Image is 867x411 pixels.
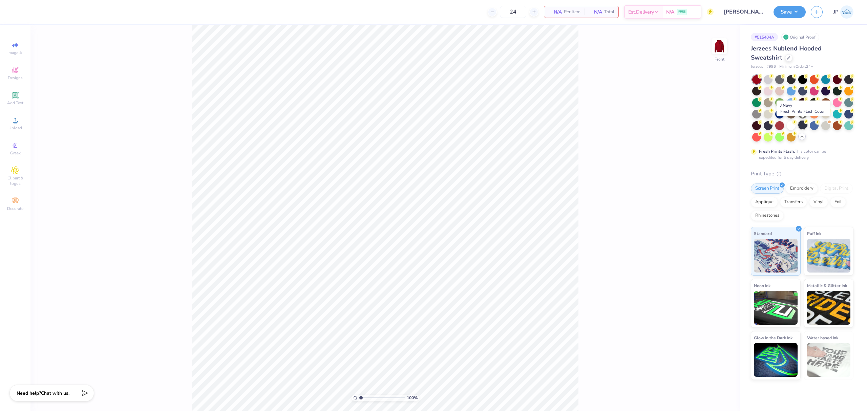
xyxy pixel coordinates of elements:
[759,148,842,160] div: This color can be expedited for 5 day delivery.
[777,101,830,116] div: J Navy
[719,5,768,19] input: Untitled Design
[3,175,27,186] span: Clipart & logos
[666,8,674,16] span: N/A
[751,44,822,62] span: Jerzees Nublend Hooded Sweatshirt
[8,75,23,81] span: Designs
[774,6,806,18] button: Save
[751,183,784,194] div: Screen Print
[766,64,776,70] span: # 996
[751,170,853,178] div: Print Type
[678,9,685,14] span: FREE
[8,125,22,131] span: Upload
[7,206,23,211] span: Decorate
[780,197,807,207] div: Transfers
[751,33,778,41] div: # 515404A
[807,334,838,341] span: Water based Ink
[751,64,763,70] span: Jerzees
[751,197,778,207] div: Applique
[407,395,418,401] span: 100 %
[500,6,526,18] input: – –
[833,5,853,19] a: JP
[833,8,839,16] span: JP
[807,343,851,377] img: Water based Ink
[820,183,853,194] div: Digital Print
[754,282,770,289] span: Neon Ink
[7,100,23,106] span: Add Text
[807,230,821,237] span: Puff Ink
[10,150,21,156] span: Greek
[754,239,798,273] img: Standard
[781,33,819,41] div: Original Proof
[17,390,41,396] strong: Need help?
[751,211,784,221] div: Rhinestones
[830,197,846,207] div: Foil
[41,390,69,396] span: Chat with us.
[840,5,853,19] img: John Paul Torres
[589,8,602,16] span: N/A
[807,282,847,289] span: Metallic & Glitter Ink
[754,230,772,237] span: Standard
[604,8,614,16] span: Total
[754,343,798,377] img: Glow in the Dark Ink
[786,183,818,194] div: Embroidery
[754,291,798,325] img: Neon Ink
[759,149,795,154] strong: Fresh Prints Flash:
[807,291,851,325] img: Metallic & Glitter Ink
[715,56,724,62] div: Front
[713,39,726,53] img: Front
[7,50,23,56] span: Image AI
[548,8,562,16] span: N/A
[809,197,828,207] div: Vinyl
[564,8,580,16] span: Per Item
[780,109,825,114] span: Fresh Prints Flash Color
[628,8,654,16] span: Est. Delivery
[779,64,813,70] span: Minimum Order: 24 +
[754,334,792,341] span: Glow in the Dark Ink
[807,239,851,273] img: Puff Ink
